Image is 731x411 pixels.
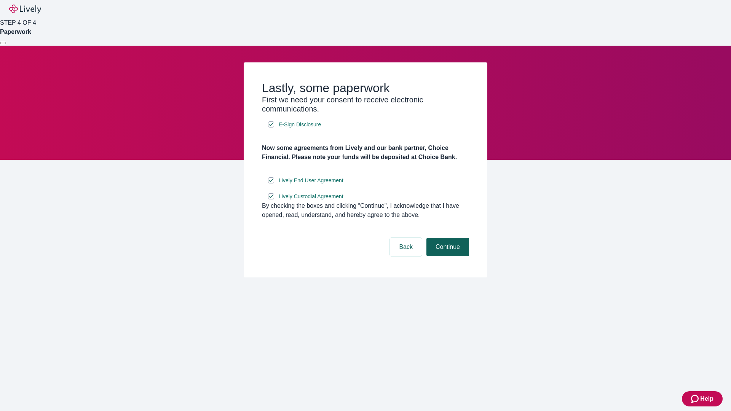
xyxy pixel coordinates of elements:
svg: Zendesk support icon [691,394,700,403]
span: Lively End User Agreement [279,177,343,185]
button: Back [390,238,422,256]
h3: First we need your consent to receive electronic communications. [262,95,469,113]
h4: Now some agreements from Lively and our bank partner, Choice Financial. Please note your funds wi... [262,143,469,162]
span: E-Sign Disclosure [279,121,321,129]
a: e-sign disclosure document [277,176,345,185]
a: e-sign disclosure document [277,192,345,201]
div: By checking the boxes and clicking “Continue", I acknowledge that I have opened, read, understand... [262,201,469,220]
img: Lively [9,5,41,14]
span: Help [700,394,713,403]
span: Lively Custodial Agreement [279,193,343,201]
button: Continue [426,238,469,256]
h2: Lastly, some paperwork [262,81,469,95]
a: e-sign disclosure document [277,120,322,129]
button: Zendesk support iconHelp [682,391,723,406]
